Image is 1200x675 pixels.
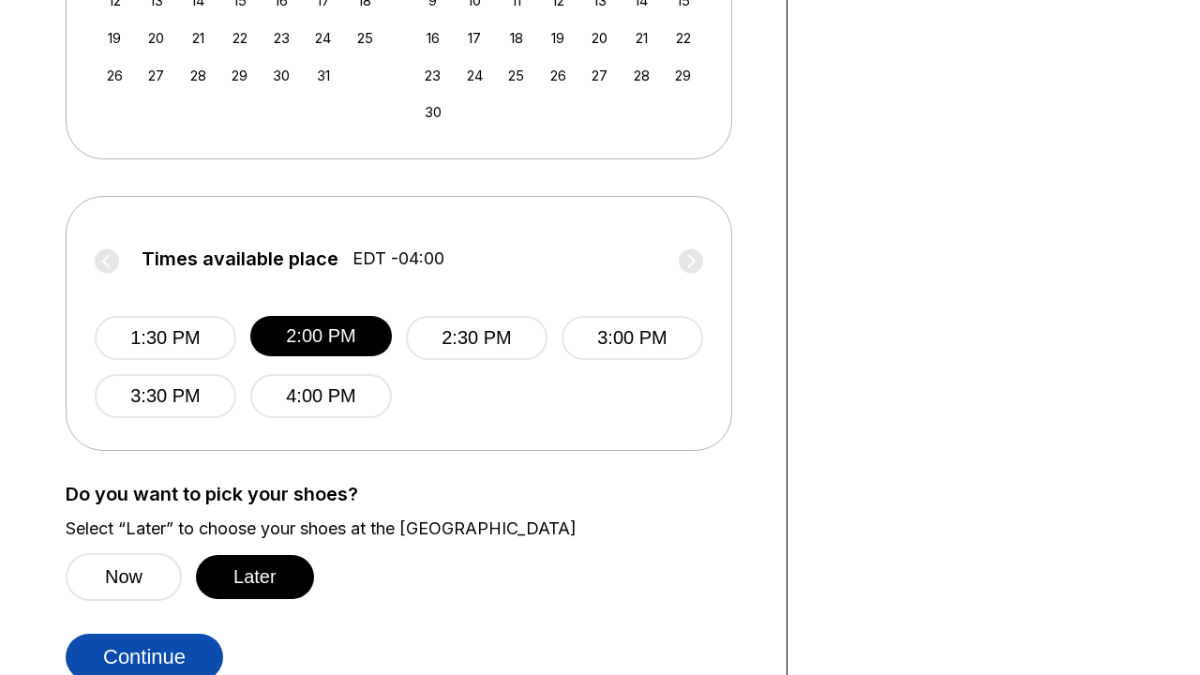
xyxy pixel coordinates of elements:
div: Choose Wednesday, November 19th, 2025 [546,25,571,51]
button: Later [196,555,314,599]
div: Choose Thursday, November 27th, 2025 [587,63,612,88]
div: Choose Saturday, October 25th, 2025 [352,25,378,51]
div: Choose Tuesday, October 21st, 2025 [186,25,211,51]
button: 3:00 PM [562,316,703,360]
span: Times available place [142,248,338,269]
div: Choose Friday, October 31st, 2025 [310,63,336,88]
div: Choose Tuesday, November 25th, 2025 [503,63,529,88]
label: Select “Later” to choose your shoes at the [GEOGRAPHIC_DATA] [66,518,758,539]
div: Choose Tuesday, November 18th, 2025 [503,25,529,51]
div: Choose Tuesday, October 28th, 2025 [186,63,211,88]
button: 2:00 PM [250,316,392,356]
label: Do you want to pick your shoes? [66,484,758,504]
button: 4:00 PM [250,374,392,418]
div: Choose Friday, November 21st, 2025 [629,25,654,51]
div: Choose Friday, October 24th, 2025 [310,25,336,51]
div: Choose Sunday, November 16th, 2025 [420,25,445,51]
div: Choose Monday, November 17th, 2025 [462,25,487,51]
div: Choose Sunday, October 26th, 2025 [102,63,127,88]
div: Choose Monday, October 20th, 2025 [143,25,169,51]
div: Choose Sunday, November 30th, 2025 [420,99,445,125]
div: Choose Sunday, November 23rd, 2025 [420,63,445,88]
div: Choose Monday, November 24th, 2025 [462,63,487,88]
div: Choose Thursday, October 23rd, 2025 [269,25,294,51]
div: Choose Monday, October 27th, 2025 [143,63,169,88]
div: Choose Thursday, November 20th, 2025 [587,25,612,51]
button: 2:30 PM [406,316,547,360]
div: Choose Saturday, November 29th, 2025 [670,63,696,88]
div: Choose Sunday, October 19th, 2025 [102,25,127,51]
div: Choose Thursday, October 30th, 2025 [269,63,294,88]
button: Now [66,553,182,601]
button: 1:30 PM [95,316,236,360]
div: Choose Wednesday, November 26th, 2025 [546,63,571,88]
div: Choose Wednesday, October 29th, 2025 [227,63,252,88]
button: 3:30 PM [95,374,236,418]
div: Choose Friday, November 28th, 2025 [629,63,654,88]
span: EDT -04:00 [352,248,444,269]
div: Choose Saturday, November 22nd, 2025 [670,25,696,51]
div: Choose Wednesday, October 22nd, 2025 [227,25,252,51]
